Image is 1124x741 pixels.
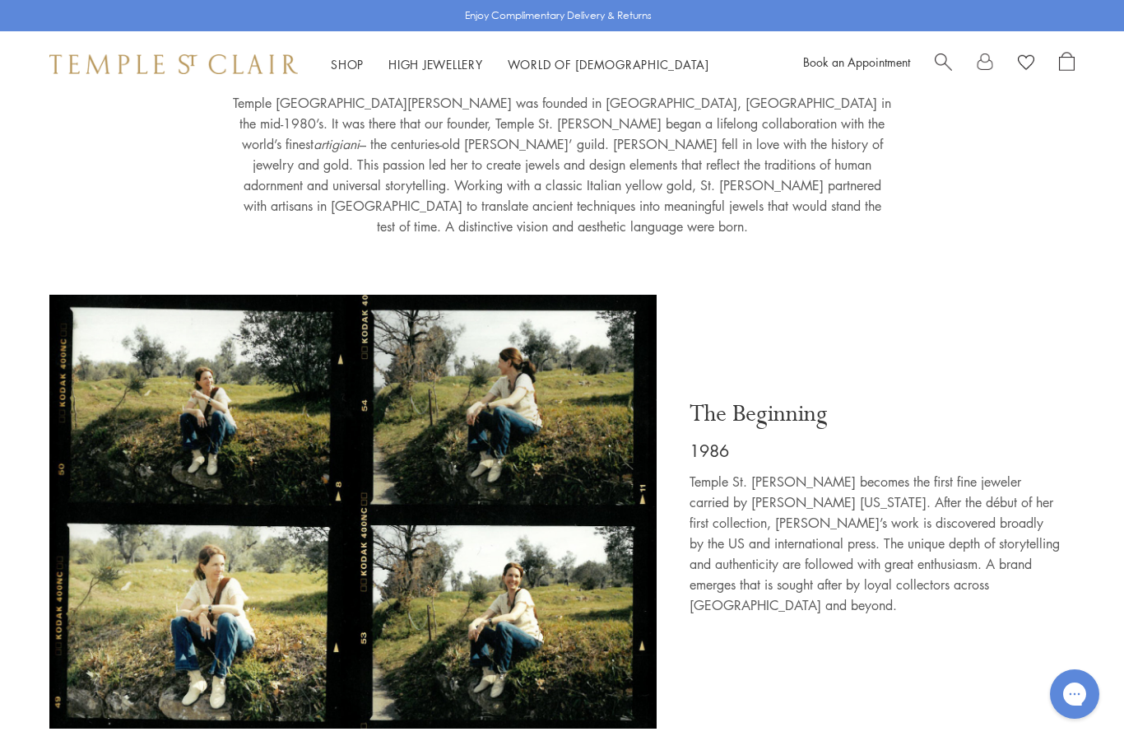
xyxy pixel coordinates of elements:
p: 1986 [690,437,1060,464]
a: Open Shopping Bag [1059,52,1075,77]
a: High JewelleryHigh Jewellery [388,56,483,72]
p: The Beginning [690,399,1060,429]
em: artigiani [314,135,360,153]
a: View Wishlist [1018,52,1034,77]
img: Temple St. Clair [49,54,298,74]
iframe: Gorgias live chat messenger [1042,664,1108,725]
a: ShopShop [331,56,364,72]
a: Book an Appointment [803,54,910,70]
nav: Main navigation [331,54,709,75]
p: Enjoy Complimentary Delivery & Returns [465,7,652,24]
p: Temple St. [PERSON_NAME] becomes the first fine jeweler carried by [PERSON_NAME] [US_STATE]. Afte... [690,472,1060,616]
p: Temple [GEOGRAPHIC_DATA][PERSON_NAME] was founded in [GEOGRAPHIC_DATA], [GEOGRAPHIC_DATA] in the ... [233,93,891,237]
a: World of [DEMOGRAPHIC_DATA]World of [DEMOGRAPHIC_DATA] [508,56,709,72]
a: Search [935,52,952,77]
